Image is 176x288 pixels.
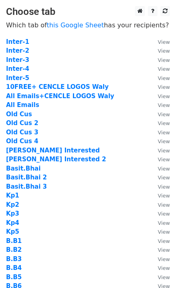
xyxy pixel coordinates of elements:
a: View [150,83,170,91]
small: View [158,48,170,54]
a: this Google Sheet [47,21,104,29]
small: View [158,84,170,90]
a: View [150,156,170,163]
a: View [150,165,170,172]
strong: Kp3 [6,210,19,217]
a: View [150,255,170,263]
small: View [158,39,170,45]
small: View [158,220,170,226]
small: View [158,211,170,217]
small: View [158,130,170,136]
a: View [150,183,170,190]
small: View [158,102,170,108]
a: View [150,210,170,217]
a: B.B4 [6,264,22,272]
h3: Choose tab [6,6,170,18]
a: All Emails+CENCLE LOGOS Waly [6,93,114,100]
a: View [150,93,170,100]
small: View [158,265,170,271]
a: Kp4 [6,219,19,226]
a: Old Cus 2 [6,119,38,127]
a: All Emails [6,101,39,109]
p: Which tab of has your recipients? [6,21,170,29]
a: 10FREE+ CENCLE LOGOS Waly [6,83,109,91]
a: View [150,47,170,54]
a: B.B1 [6,237,22,245]
small: View [158,148,170,154]
small: View [158,57,170,63]
strong: Inter-4 [6,65,29,72]
a: [PERSON_NAME] Interested [6,147,100,154]
a: Inter-5 [6,74,29,82]
small: View [158,256,170,262]
a: View [150,264,170,272]
a: Inter-3 [6,56,29,64]
small: View [158,274,170,280]
small: View [158,156,170,163]
small: View [158,238,170,244]
strong: Basit.Bhai [6,165,41,172]
a: Inter-2 [6,47,29,54]
small: View [158,75,170,81]
small: View [158,138,170,144]
a: Old Cus 4 [6,138,38,145]
a: View [150,119,170,127]
a: [PERSON_NAME] Interested 2 [6,156,106,163]
a: View [150,219,170,226]
a: View [150,74,170,82]
small: View [158,175,170,181]
a: View [150,101,170,109]
strong: Basit.Bhai 2 [6,174,47,181]
a: View [150,38,170,45]
a: View [150,237,170,245]
a: Kp5 [6,228,19,235]
a: Old Cus [6,111,32,118]
small: View [158,202,170,208]
small: View [158,66,170,72]
a: B.B3 [6,255,22,263]
a: View [150,56,170,64]
a: Inter-1 [6,38,29,45]
a: B.B2 [6,246,22,253]
small: View [158,120,170,126]
a: View [150,129,170,136]
a: View [150,138,170,145]
a: View [150,147,170,154]
small: View [158,111,170,117]
small: View [158,184,170,190]
a: View [150,274,170,281]
a: Kp2 [6,201,19,208]
a: B.B5 [6,274,22,281]
small: View [158,93,170,99]
a: View [150,111,170,118]
a: View [150,174,170,181]
a: View [150,228,170,235]
a: View [150,65,170,72]
a: Kp1 [6,192,19,199]
a: View [150,192,170,199]
a: Basit.Bhai 3 [6,183,47,190]
small: View [158,166,170,172]
small: View [158,193,170,199]
a: Old Cus 3 [6,129,38,136]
